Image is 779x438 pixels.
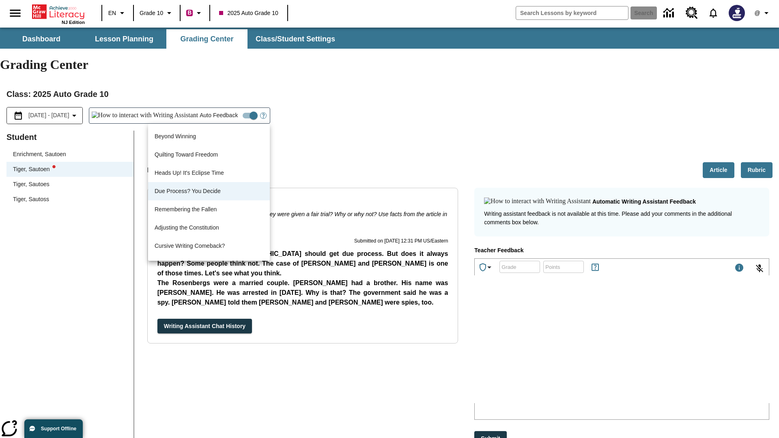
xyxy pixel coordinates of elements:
[155,132,196,141] p: Beyond Winning
[155,187,221,195] p: Due Process? You Decide
[3,35,118,42] p: Unclear and Off-Topic
[155,205,217,214] p: Remembering the Fallen
[3,49,118,85] p: While your response is not relevant to the question, it's vital to focus on the topic at hand. Pl...
[155,150,218,159] p: Quilting Toward Freedom
[3,6,118,193] body: Type your response here.
[155,169,224,177] p: Heads Up! It's Eclipse Time
[155,223,219,232] p: Adjusting the Constitution
[155,260,226,268] p: Making Native Voices Heard
[3,6,118,28] p: Thank you for submitting your answer. Here are things that are working and some suggestions for i...
[155,242,225,250] p: Cursive Writing Comeback?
